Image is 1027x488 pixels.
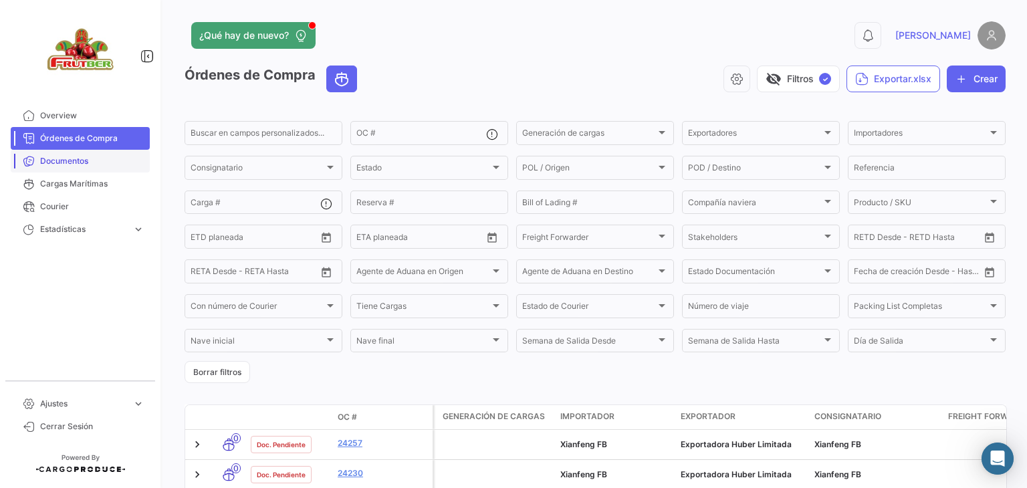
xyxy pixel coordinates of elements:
a: Cargas Marítimas [11,172,150,195]
datatable-header-cell: Estado Doc. [245,412,332,422]
button: visibility_offFiltros✓ [757,66,840,92]
datatable-header-cell: Modo de Transporte [212,412,245,422]
input: Hasta [224,269,284,278]
datatable-header-cell: Exportador [675,405,809,429]
span: Xianfeng FB [560,469,607,479]
span: Courier [40,201,144,213]
datatable-header-cell: Generación de cargas [435,405,555,429]
span: Semana de Salida Hasta [688,338,822,348]
span: Doc. Pendiente [257,469,306,480]
span: Agente de Aduana en Destino [522,269,656,278]
span: Estado Documentación [688,269,822,278]
span: Xianfeng FB [814,439,861,449]
span: Generación de cargas [443,410,545,422]
a: Expand/Collapse Row [191,468,204,481]
span: Agente de Aduana en Origen [356,269,490,278]
div: Abrir Intercom Messenger [982,443,1014,475]
span: Importador [560,410,614,422]
span: Semana de Salida Desde [522,338,656,348]
a: Courier [11,195,150,218]
span: OC # [338,411,357,423]
span: Cargas Marítimas [40,178,144,190]
input: Desde [854,269,878,278]
span: Generación de cargas [522,130,656,140]
span: Estadísticas [40,223,127,235]
datatable-header-cell: Importador [555,405,675,429]
img: 25cd4500-9df1-4fff-abf3-fe4c5ae72c60.jpeg [47,16,114,83]
span: Cerrar Sesión [40,420,144,433]
span: Nave final [356,338,490,348]
input: Hasta [887,234,947,243]
button: Crear [947,66,1006,92]
span: Día de Salida [854,338,988,348]
span: Documentos [40,155,144,167]
span: ✓ [819,73,831,85]
input: Desde [191,269,215,278]
datatable-header-cell: OC # [332,406,433,429]
button: Exportar.xlsx [846,66,940,92]
button: Open calendar [316,227,336,247]
button: Ocean [327,66,356,92]
img: placeholder-user.png [978,21,1006,49]
span: Consignatario [191,165,324,174]
button: ¿Qué hay de nuevo? [191,22,316,49]
span: Doc. Pendiente [257,439,306,450]
span: POL / Origen [522,165,656,174]
span: expand_more [132,223,144,235]
span: Xianfeng FB [560,439,607,449]
a: Overview [11,104,150,127]
input: Desde [356,234,380,243]
button: Borrar filtros [185,361,250,383]
datatable-header-cell: Consignatario [809,405,943,429]
span: Exportadora Huber Limitada [681,439,792,449]
a: Órdenes de Compra [11,127,150,150]
span: Órdenes de Compra [40,132,144,144]
span: Exportadora Huber Limitada [681,469,792,479]
input: Hasta [224,234,284,243]
span: Xianfeng FB [814,469,861,479]
span: Packing List Completas [854,303,988,313]
span: Nave inicial [191,338,324,348]
span: ¿Qué hay de nuevo? [199,29,289,42]
input: Hasta [887,269,947,278]
button: Open calendar [980,262,1000,282]
span: Estado [356,165,490,174]
button: Open calendar [482,227,502,247]
span: Estado de Courier [522,303,656,313]
span: Producto / SKU [854,200,988,209]
span: Exportadores [688,130,822,140]
input: Desde [854,234,878,243]
span: Overview [40,110,144,122]
span: expand_more [132,398,144,410]
span: Importadores [854,130,988,140]
span: 0 [231,433,241,443]
button: Open calendar [980,227,1000,247]
span: Compañía naviera [688,200,822,209]
span: Tiene Cargas [356,303,490,313]
a: Expand/Collapse Row [191,438,204,451]
span: Con número de Courier [191,303,324,313]
button: Open calendar [316,262,336,282]
a: 24230 [338,467,427,479]
span: visibility_off [766,71,782,87]
a: Documentos [11,150,150,172]
input: Desde [191,234,215,243]
h3: Órdenes de Compra [185,66,361,92]
span: Exportador [681,410,735,422]
span: 0 [231,463,241,473]
a: 24257 [338,437,427,449]
input: Hasta [390,234,450,243]
span: [PERSON_NAME] [895,29,971,42]
span: Consignatario [814,410,881,422]
span: Freight Forwarder [522,234,656,243]
span: Ajustes [40,398,127,410]
span: Stakeholders [688,234,822,243]
span: POD / Destino [688,165,822,174]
